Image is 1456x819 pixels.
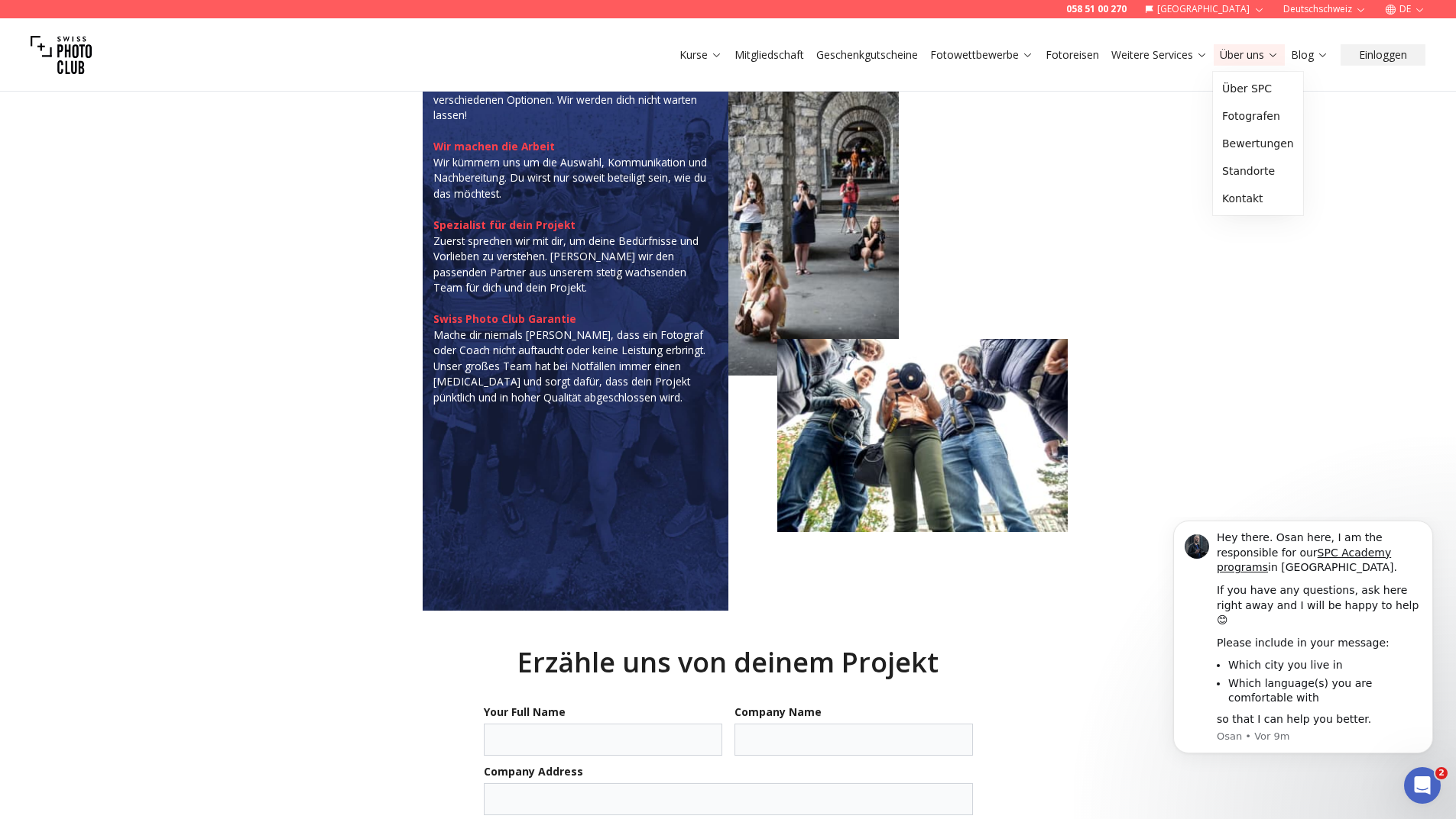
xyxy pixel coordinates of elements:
span: Wir kümmern uns um die Auswahl, Kommunikation und Nachbereitung. Du wirst nur soweit beteiligt se... [433,155,707,201]
a: Über uns [1220,47,1279,63]
img: corporate-events [704,83,899,376]
a: Bewertungen [1216,130,1300,157]
img: corporate-events [777,339,1068,531]
button: Blog [1285,44,1334,66]
b: Swiss Photo Club Garantie [433,311,576,326]
a: Geschenkgutscheine [816,47,918,63]
label: Company Address [484,764,583,779]
a: Kontakt [1216,185,1300,212]
a: Mitgliedschaft [734,47,804,63]
b: Wir machen die Arbeit [433,139,555,153]
span: 2 [1435,767,1448,779]
a: Blog [1291,47,1328,63]
a: Kurse [679,47,722,63]
a: Fotoreisen [1046,47,1099,63]
b: Spezialist für dein Projekt [433,218,576,232]
label: Company Name [734,705,822,719]
label: Your Full Name [484,705,566,719]
button: Fotoreisen [1039,44,1105,66]
a: Standorte [1216,157,1300,185]
button: Über uns [1214,44,1285,66]
a: Fotowettbewerbe [930,47,1033,63]
button: Einloggen [1341,44,1425,66]
button: Mitgliedschaft [728,44,810,66]
button: Weitere Services [1105,44,1214,66]
span: Mache dir niemals [PERSON_NAME], dass ein Fotograf oder Coach nicht auftaucht oder keine Leistung... [433,327,705,405]
iframe: Intercom notifications Nachricht [1150,517,1456,811]
span: Zuerst sprechen wir mit dir, um deine Bedürfnisse und Vorlieben zu verstehen. [PERSON_NAME] wir d... [433,234,699,295]
a: Weitere Services [1111,47,1208,63]
iframe: Intercom live chat [1404,767,1441,804]
button: Fotowettbewerbe [924,44,1039,66]
button: Kurse [673,44,728,66]
a: 058 51 00 270 [1066,3,1127,15]
a: Über SPC [1216,75,1300,102]
button: Geschenkgutscheine [810,44,924,66]
img: Swiss photo club [31,24,92,85]
h2: Erzähle uns von deinem Projekt [517,647,939,678]
a: Fotografen [1216,102,1300,130]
